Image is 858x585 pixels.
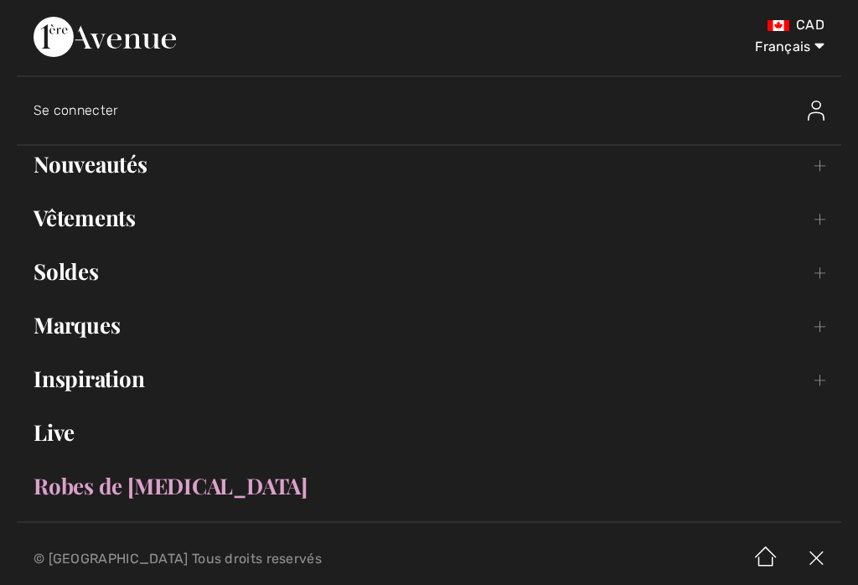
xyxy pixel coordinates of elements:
[17,414,841,451] a: Live
[34,553,504,565] p: © [GEOGRAPHIC_DATA] Tous droits reservés
[34,84,841,137] a: Se connecterSe connecter
[741,533,791,585] img: Accueil
[34,102,119,118] span: Se connecter
[17,253,841,290] a: Soldes
[17,307,841,344] a: Marques
[34,17,176,57] img: 1ère Avenue
[39,12,74,27] span: Chat
[17,199,841,236] a: Vêtements
[505,17,824,34] div: CAD
[791,533,841,585] img: X
[17,360,841,397] a: Inspiration
[17,146,841,183] a: Nouveautés
[17,468,841,505] a: Robes de [MEDICAL_DATA]
[808,101,824,121] img: Se connecter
